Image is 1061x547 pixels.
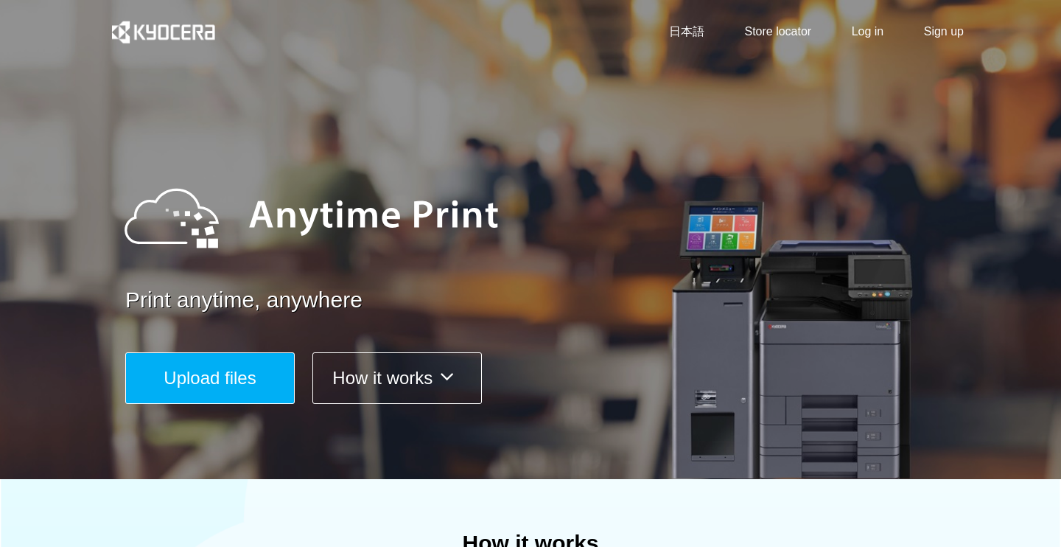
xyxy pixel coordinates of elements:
[125,352,295,404] button: Upload files
[924,24,964,41] a: Sign up
[852,24,884,41] a: Log in
[744,24,811,41] a: Store locator
[125,285,973,316] a: Print anytime, anywhere
[312,352,482,404] button: How it works
[164,368,256,388] span: Upload files
[669,24,704,41] a: 日本語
